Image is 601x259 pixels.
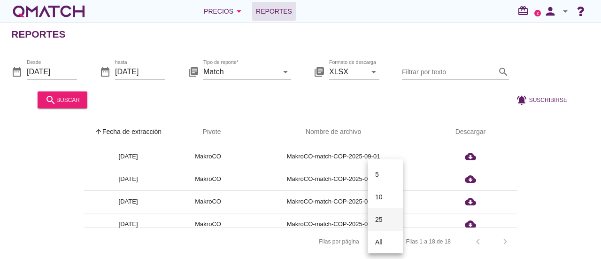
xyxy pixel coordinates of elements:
div: All [375,236,395,248]
td: MakroCO [173,213,243,235]
i: cloud_download [465,151,476,162]
i: date_range [11,66,23,77]
div: 10 [375,191,395,203]
button: Suscribirse [509,91,575,108]
div: 5 [375,169,395,180]
a: 2 [534,10,541,16]
a: Reportes [252,2,296,21]
i: cloud_download [465,219,476,230]
input: Formato de descarga [329,64,366,79]
a: white-qmatch-logo [11,2,86,21]
button: buscar [38,91,87,108]
td: MakroCO-match-COP-2025-09-03 [243,190,424,213]
div: Filas 1 a 18 de 18 [406,237,451,246]
input: Filtrar por texto [402,64,496,79]
i: cloud_download [465,196,476,207]
td: MakroCO [173,190,243,213]
div: Filas por página [225,228,388,255]
th: Nombre de archivo: Not sorted. [243,119,424,145]
td: MakroCO-match-COP-2025-09-02 [243,168,424,190]
td: [DATE] [84,213,173,235]
td: MakroCO [173,168,243,190]
td: MakroCO-match-COP-2025-09-01 [243,145,424,168]
input: Desde [27,64,77,79]
i: search [45,94,56,105]
i: library_books [314,66,325,77]
i: arrow_drop_down [233,6,245,17]
td: MakroCO [173,145,243,168]
button: Precios [196,2,252,21]
span: Suscribirse [529,95,567,104]
i: notifications_active [516,94,529,105]
i: date_range [100,66,111,77]
i: arrow_drop_down [280,66,291,77]
div: Precios [204,6,245,17]
td: [DATE] [84,168,173,190]
i: arrow_upward [95,128,102,135]
th: Descargar: Not sorted. [424,119,517,145]
text: 2 [537,11,539,15]
h2: Reportes [11,27,66,42]
div: 25 [375,214,395,225]
td: MakroCO-match-COP-2025-09-04 [243,213,424,235]
i: library_books [188,66,199,77]
i: arrow_drop_down [560,6,571,17]
div: buscar [45,94,80,105]
i: search [498,66,509,77]
input: Tipo de reporte* [203,64,278,79]
input: hasta [115,64,165,79]
i: redeem [517,5,532,16]
i: person [541,5,560,18]
th: Pivote: Not sorted. Activate to sort ascending. [173,119,243,145]
span: Reportes [256,6,292,17]
th: Fecha de extracción: Sorted ascending. Activate to sort descending. [84,119,173,145]
td: [DATE] [84,190,173,213]
td: [DATE] [84,145,173,168]
i: arrow_drop_down [368,66,379,77]
i: cloud_download [465,173,476,185]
